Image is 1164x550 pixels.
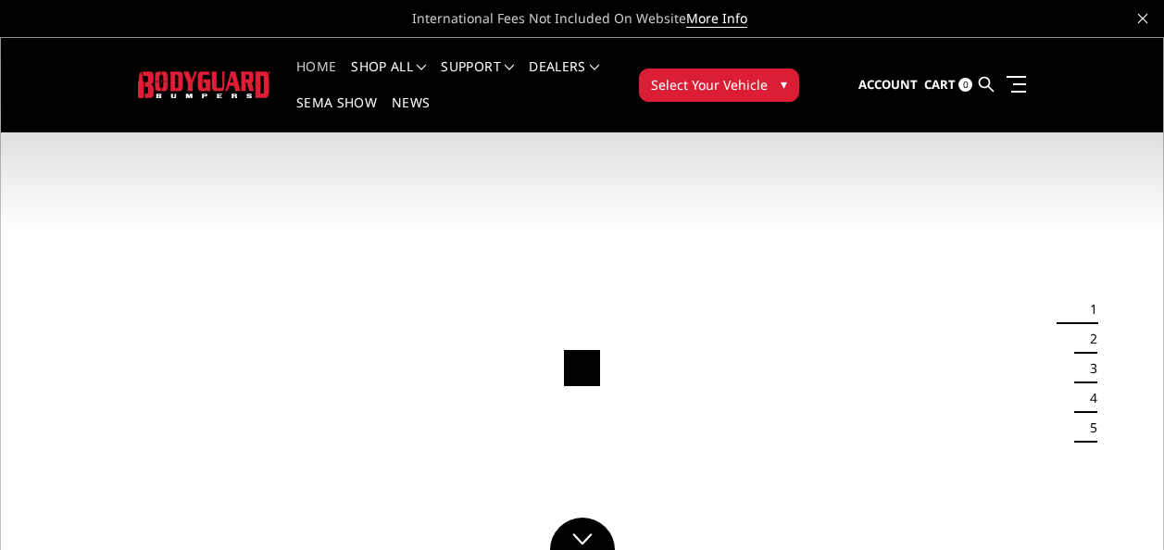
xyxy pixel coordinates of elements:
span: Cart [924,76,956,93]
span: Account [858,76,918,93]
a: Account [858,60,918,110]
button: 2 of 5 [1079,324,1097,354]
a: SEMA Show [296,96,377,132]
a: Home [296,60,336,96]
a: shop all [351,60,426,96]
a: News [392,96,430,132]
button: 4 of 5 [1079,383,1097,413]
a: More Info [686,9,747,28]
button: 1 of 5 [1079,294,1097,324]
a: Cart 0 [924,60,972,110]
button: 5 of 5 [1079,413,1097,443]
span: ▾ [781,74,787,94]
a: Dealers [529,60,599,96]
a: Support [441,60,514,96]
button: 3 of 5 [1079,354,1097,383]
a: Click to Down [550,518,615,550]
span: Select Your Vehicle [651,75,768,94]
span: 0 [958,78,972,92]
img: BODYGUARD BUMPERS [138,71,270,97]
button: Select Your Vehicle [639,69,799,102]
